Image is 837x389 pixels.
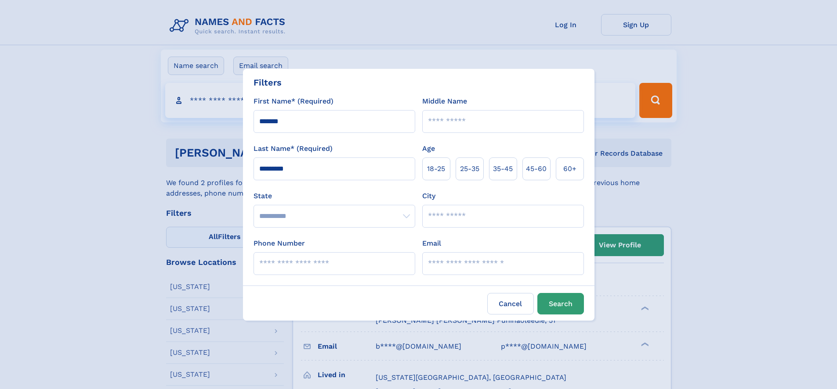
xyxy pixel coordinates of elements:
label: Middle Name [422,96,467,107]
span: 45‑60 [526,164,547,174]
label: City [422,191,435,201]
label: Phone Number [254,238,305,249]
div: Filters [254,76,282,89]
span: 35‑45 [493,164,513,174]
label: Last Name* (Required) [254,143,333,154]
label: Age [422,143,435,154]
label: State [254,191,415,201]
label: Email [422,238,441,249]
span: 60+ [563,164,576,174]
button: Search [537,293,584,314]
span: 18‑25 [427,164,445,174]
label: Cancel [487,293,534,314]
span: 25‑35 [460,164,479,174]
label: First Name* (Required) [254,96,333,107]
